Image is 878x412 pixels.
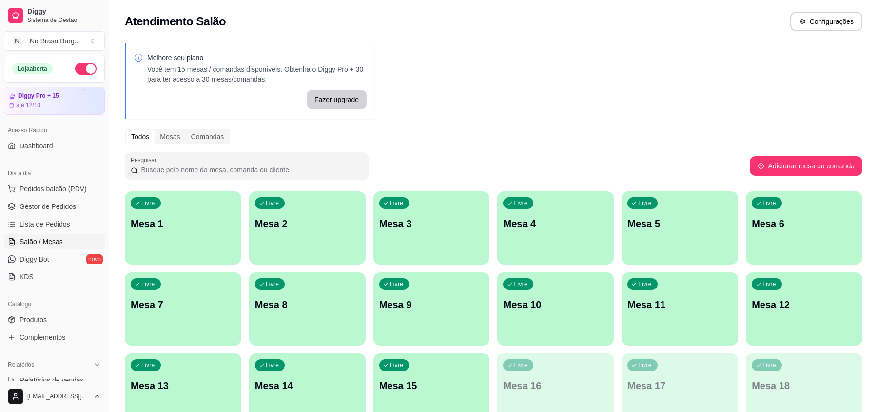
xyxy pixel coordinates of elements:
[752,379,857,392] p: Mesa 18
[503,217,608,230] p: Mesa 4
[627,379,732,392] p: Mesa 17
[147,53,367,62] p: Melhore seu plano
[27,7,101,16] span: Diggy
[750,156,862,176] button: Adicionar mesa ou comanda
[16,102,40,109] article: até 12/10
[373,272,490,346] button: LivreMesa 9
[752,298,857,311] p: Mesa 12
[307,90,367,109] button: Fazer upgrade
[30,36,80,46] div: Na Brasa Burg ...
[4,216,105,232] a: Lista de Pedidos
[8,361,34,369] span: Relatórios
[255,298,360,311] p: Mesa 8
[249,191,366,265] button: LivreMesa 2
[125,272,241,346] button: LivreMesa 7
[20,202,76,211] span: Gestor de Pedidos
[497,272,614,346] button: LivreMesa 10
[147,64,367,84] p: Você tem 15 mesas / comandas disponíveis. Obtenha o Diggy Pro + 30 para ter acesso a 30 mesas/com...
[266,199,279,207] p: Livre
[186,130,230,144] div: Comandas
[4,251,105,267] a: Diggy Botnovo
[12,36,22,46] span: N
[503,298,608,311] p: Mesa 10
[638,199,652,207] p: Livre
[762,199,776,207] p: Livre
[379,217,484,230] p: Mesa 3
[18,92,59,100] article: Diggy Pro + 15
[4,234,105,249] a: Salão / Mesas
[4,87,105,115] a: Diggy Pro + 15até 12/10
[4,330,105,345] a: Complementos
[4,181,105,197] button: Pedidos balcão (PDV)
[4,31,105,51] button: Select a team
[131,298,235,311] p: Mesa 7
[4,312,105,328] a: Produtos
[627,298,732,311] p: Mesa 11
[131,379,235,392] p: Mesa 13
[4,372,105,388] a: Relatórios de vendas
[4,4,105,27] a: DiggySistema de Gestão
[379,298,484,311] p: Mesa 9
[249,272,366,346] button: LivreMesa 8
[141,199,155,207] p: Livre
[638,280,652,288] p: Livre
[4,123,105,138] div: Acesso Rápido
[266,280,279,288] p: Livre
[4,199,105,214] a: Gestor de Pedidos
[4,269,105,285] a: KDS
[266,361,279,369] p: Livre
[497,191,614,265] button: LivreMesa 4
[20,315,47,325] span: Produtos
[20,375,84,385] span: Relatórios de vendas
[12,63,53,74] div: Loja aberta
[20,272,34,282] span: KDS
[390,199,404,207] p: Livre
[126,130,155,144] div: Todos
[4,165,105,181] div: Dia a dia
[514,361,527,369] p: Livre
[141,280,155,288] p: Livre
[131,217,235,230] p: Mesa 1
[627,217,732,230] p: Mesa 5
[125,14,226,29] h2: Atendimento Salão
[125,191,241,265] button: LivreMesa 1
[141,361,155,369] p: Livre
[762,280,776,288] p: Livre
[4,385,105,408] button: [EMAIL_ADDRESS][DOMAIN_NAME]
[20,184,87,194] span: Pedidos balcão (PDV)
[622,191,738,265] button: LivreMesa 5
[155,130,185,144] div: Mesas
[503,379,608,392] p: Mesa 16
[746,191,862,265] button: LivreMesa 6
[638,361,652,369] p: Livre
[790,12,862,31] button: Configurações
[514,199,527,207] p: Livre
[390,280,404,288] p: Livre
[20,332,65,342] span: Complementos
[514,280,527,288] p: Livre
[20,141,53,151] span: Dashboard
[746,272,862,346] button: LivreMesa 12
[27,392,89,400] span: [EMAIL_ADDRESS][DOMAIN_NAME]
[752,217,857,230] p: Mesa 6
[762,361,776,369] p: Livre
[131,156,160,164] label: Pesquisar
[27,16,101,24] span: Sistema de Gestão
[138,165,363,175] input: Pesquisar
[20,254,49,264] span: Diggy Bot
[622,272,738,346] button: LivreMesa 11
[4,296,105,312] div: Catálogo
[255,379,360,392] p: Mesa 14
[373,191,490,265] button: LivreMesa 3
[379,379,484,392] p: Mesa 15
[390,361,404,369] p: Livre
[4,138,105,154] a: Dashboard
[75,63,97,75] button: Alterar Status
[20,237,63,247] span: Salão / Mesas
[20,219,70,229] span: Lista de Pedidos
[255,217,360,230] p: Mesa 2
